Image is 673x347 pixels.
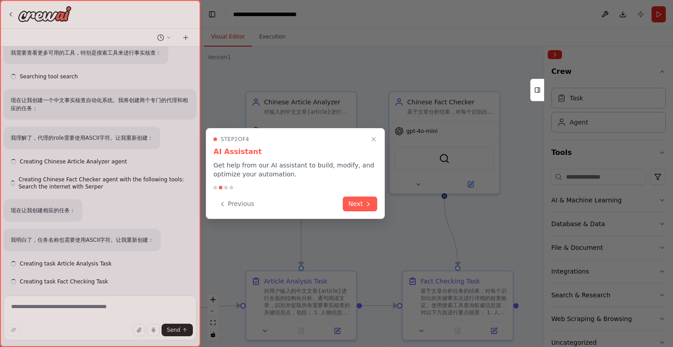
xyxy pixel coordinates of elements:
span: Step 2 of 4 [221,136,249,143]
button: Hide left sidebar [206,8,218,21]
button: Next [343,197,377,211]
p: Get help from our AI assistant to build, modify, and optimize your automation. [213,161,377,179]
h3: AI Assistant [213,146,377,157]
button: Close walkthrough [368,134,379,145]
button: Previous [213,197,260,211]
